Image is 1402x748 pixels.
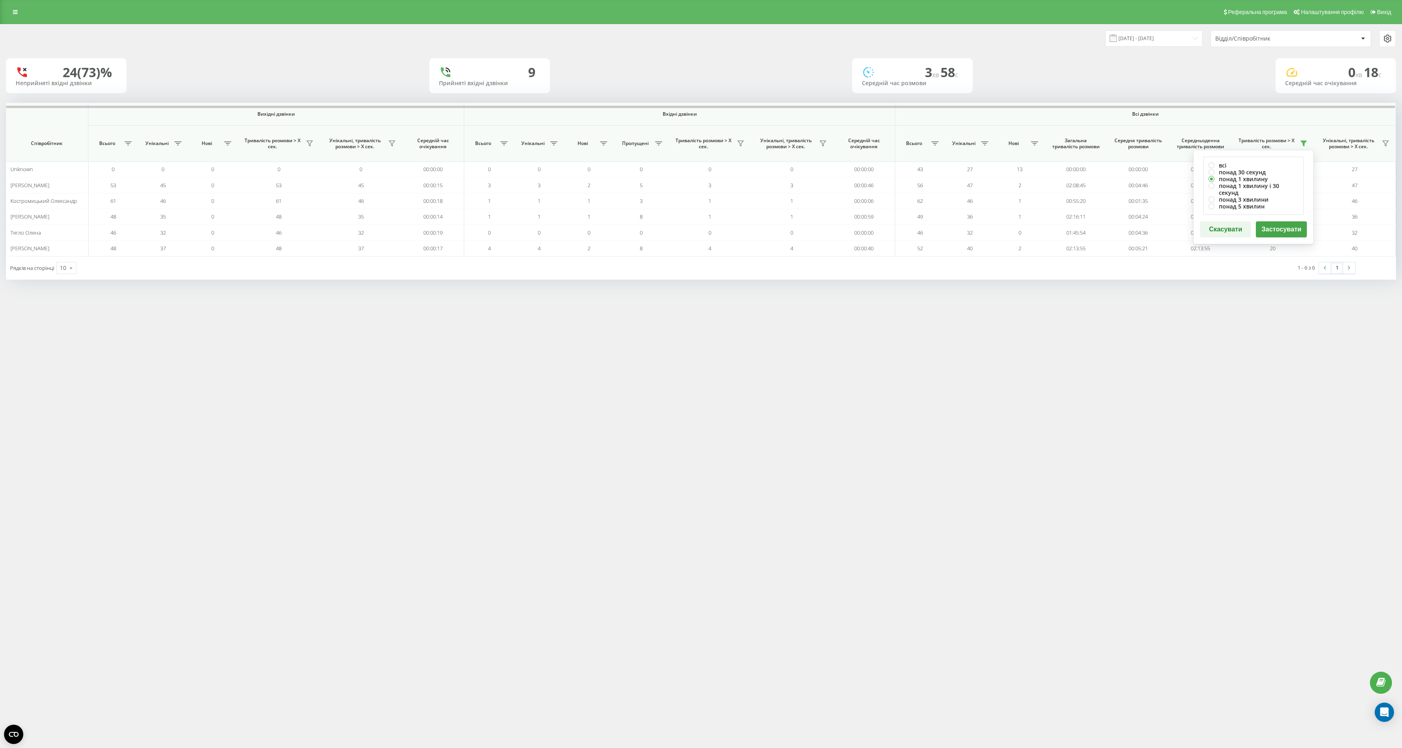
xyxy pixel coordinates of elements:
[790,229,793,236] span: 0
[211,245,214,252] span: 0
[1355,70,1364,79] span: хв
[402,241,464,256] td: 00:00:17
[528,65,535,80] div: 9
[488,245,491,252] span: 4
[1352,182,1357,189] span: 47
[402,177,464,193] td: 00:00:15
[142,140,172,147] span: Унікальні
[1208,169,1298,176] label: понад 30 секунд
[110,245,116,252] span: 48
[1045,225,1107,240] td: 01:45:54
[358,197,364,204] span: 46
[1114,137,1163,150] span: Середня тривалість розмови
[1301,9,1363,15] span: Налаштування профілю
[160,197,166,204] span: 46
[1236,137,1298,150] span: Тривалість розмови > Х сек.
[488,229,491,236] span: 0
[60,264,66,272] div: 10
[110,111,441,117] span: Вихідні дзвінки
[1169,225,1231,240] td: 01:45:54
[110,213,116,220] span: 48
[1169,241,1231,256] td: 02:13:55
[1169,193,1231,209] td: 00:55:20
[211,166,214,173] span: 0
[708,245,711,252] span: 4
[790,166,793,173] span: 0
[211,182,214,189] span: 0
[10,245,49,252] span: [PERSON_NAME]
[640,197,643,204] span: 3
[1318,137,1379,150] span: Унікальні, тривалість розмови > Х сек.
[1169,209,1231,225] td: 02:16:11
[1017,166,1022,173] span: 13
[278,166,280,173] span: 0
[276,213,282,220] span: 48
[955,70,958,79] span: c
[1107,241,1169,256] td: 00:05:21
[1051,137,1100,150] span: Загальна тривалість розмови
[1208,162,1298,169] label: всі
[588,182,590,189] span: 2
[92,140,122,147] span: Всього
[941,63,958,81] span: 58
[402,209,464,225] td: 00:00:14
[439,80,540,87] div: Прийняті вхідні дзвінки
[488,197,491,204] span: 1
[917,166,923,173] span: 43
[1018,213,1021,220] span: 1
[276,182,282,189] span: 53
[1045,241,1107,256] td: 02:13:55
[1208,182,1298,196] label: понад 1 хвилину і 30 секунд
[917,213,923,220] span: 49
[1228,9,1287,15] span: Реферальна програма
[1208,203,1298,210] label: понад 5 хвилин
[4,725,23,744] button: Open CMP widget
[1364,63,1382,81] span: 18
[276,245,282,252] span: 48
[1256,221,1307,237] button: Застосувати
[1377,9,1391,15] span: Вихід
[862,80,963,87] div: Середній час розмови
[112,166,114,173] span: 0
[899,140,929,147] span: Всього
[1352,229,1357,236] span: 32
[1270,245,1275,252] span: 20
[1285,80,1386,87] div: Середній час очікування
[833,225,895,240] td: 00:00:00
[10,213,49,220] span: [PERSON_NAME]
[1018,182,1021,189] span: 2
[1331,262,1343,274] a: 1
[10,229,41,236] span: Тягло Олена
[359,166,362,173] span: 0
[1018,245,1021,252] span: 2
[538,245,541,252] span: 4
[14,140,80,147] span: Співробітник
[1352,197,1357,204] span: 46
[588,245,590,252] span: 2
[1200,221,1251,237] button: Скасувати
[568,140,598,147] span: Нові
[755,137,816,150] span: Унікальні, тривалість розмови > Х сек.
[538,197,541,204] span: 1
[708,197,711,204] span: 1
[708,213,711,220] span: 1
[618,140,652,147] span: Пропущені
[1378,70,1382,79] span: c
[588,229,590,236] span: 0
[63,65,112,80] div: 24 (73)%
[949,140,979,147] span: Унікальні
[708,166,711,173] span: 0
[790,245,793,252] span: 4
[16,80,117,87] div: Неприйняті вхідні дзвінки
[276,229,282,236] span: 46
[211,229,214,236] span: 0
[538,229,541,236] span: 0
[211,213,214,220] span: 0
[1352,166,1357,173] span: 27
[967,229,973,236] span: 32
[640,213,643,220] span: 8
[1045,209,1107,225] td: 02:16:11
[1208,196,1298,203] label: понад 3 хвилини
[160,245,166,252] span: 37
[402,161,464,177] td: 00:00:00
